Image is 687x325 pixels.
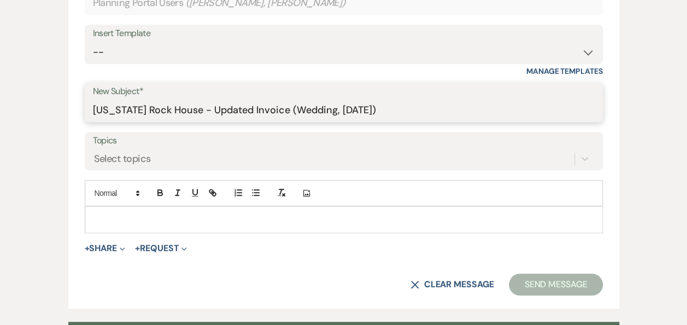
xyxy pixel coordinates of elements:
[410,280,494,289] button: Clear message
[135,244,187,253] button: Request
[85,244,90,253] span: +
[93,84,595,100] label: New Subject*
[526,66,603,76] a: Manage Templates
[93,133,595,149] label: Topics
[93,26,595,42] div: Insert Template
[85,244,126,253] button: Share
[509,274,602,295] button: Send Message
[94,152,151,166] div: Select topics
[135,244,140,253] span: +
